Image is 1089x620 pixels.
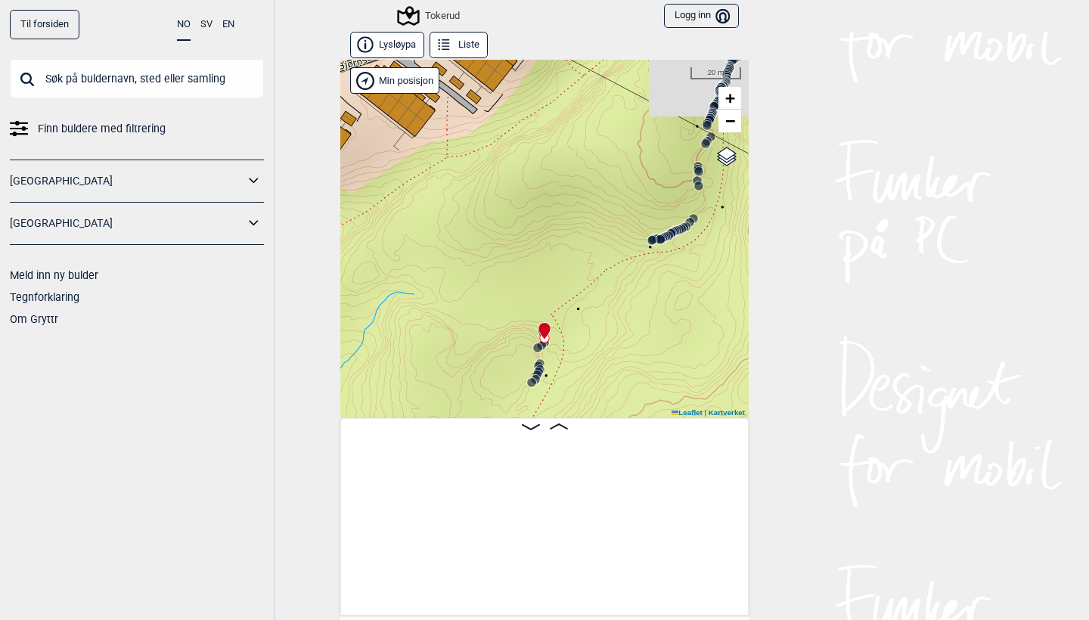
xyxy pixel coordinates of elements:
a: Zoom in [718,87,741,110]
span: + [725,88,735,107]
button: Lysløypa [350,32,424,58]
a: Kartverket [709,408,745,417]
a: Layers [712,140,741,173]
a: Om Gryttr [10,313,58,325]
span: Finn buldere med filtrering [38,118,166,140]
span: − [725,111,735,130]
div: Vis min posisjon [350,67,439,94]
span: | [704,408,706,417]
a: Til forsiden [10,10,79,39]
a: [GEOGRAPHIC_DATA] [10,212,244,234]
a: Leaflet [672,408,703,417]
button: NO [177,10,191,41]
button: SV [200,10,213,39]
input: Søk på buldernavn, sted eller samling [10,59,264,98]
button: Logg inn [664,4,739,29]
button: Liste [430,32,488,58]
button: EN [222,10,234,39]
a: Zoom out [718,110,741,132]
a: Tegnforklaring [10,291,79,303]
a: Meld inn ny bulder [10,269,98,281]
div: Tokerud [399,7,460,25]
div: 20 m [690,67,741,79]
a: [GEOGRAPHIC_DATA] [10,170,244,192]
a: Finn buldere med filtrering [10,118,264,140]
